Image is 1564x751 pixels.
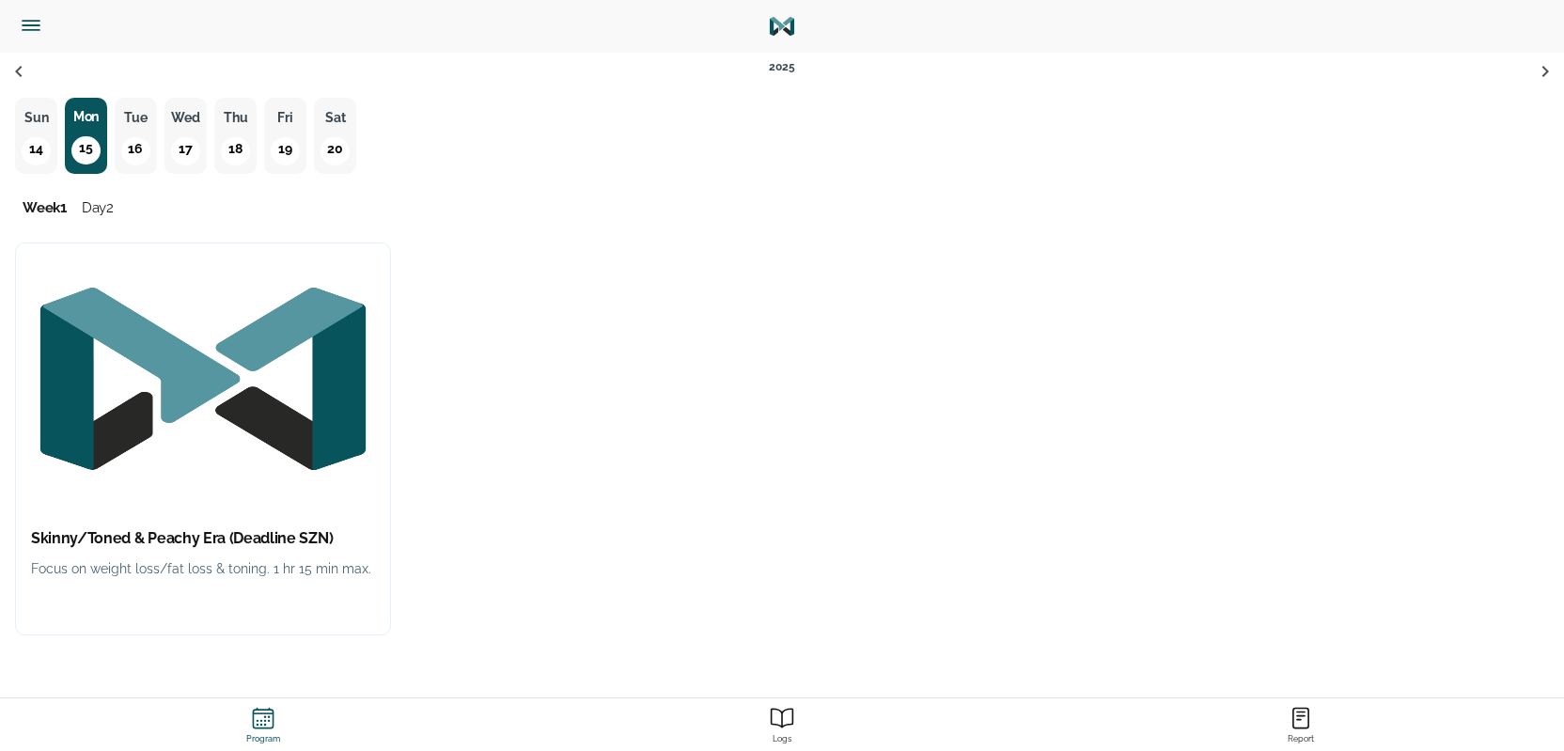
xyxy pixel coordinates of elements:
p: 20 [321,137,349,165]
span: Week 1 [23,199,67,216]
p: Focus on weight loss/fat loss & toning. 1 hr 15 min max. [31,557,375,581]
p: 17 [171,137,199,165]
button: Thu18 [214,98,257,174]
p: Sun [21,106,52,130]
button: Sun14 [15,98,57,174]
button: Tue16 [115,98,157,174]
p: 19 [271,137,299,165]
p: 16 [121,137,149,165]
img: Logo [768,12,796,40]
span: Day 2 [82,199,114,216]
strong: Program [8,734,519,744]
button: Sat20 [314,98,356,174]
ion-icon: Report [770,706,794,730]
p: Wed [170,106,201,130]
p: 18 [221,137,249,165]
p: 14 [22,137,50,165]
h2: Skinny/Toned & Peachy Era (Deadline SZN) [31,529,375,549]
p: Thu [220,106,251,130]
strong: Logs [526,734,1038,744]
a: ReportReport [1041,698,1560,751]
ion-icon: Program [251,706,275,730]
p: Fri [270,106,301,130]
img: Program Thumbnail [16,243,390,514]
p: Tue [120,106,151,130]
ion-icon: Report [1289,706,1313,730]
button: Program ThumbnailSkinny/Toned & Peachy Era (Deadline SZN)Focus on weight loss/fat loss & toning. ... [15,243,391,635]
p: Sat [320,106,351,130]
p: 15 [71,136,100,164]
p: Mon [65,105,107,129]
p: 2025 [769,55,794,79]
ion-icon: Side Menu [19,13,43,38]
button: Fri19 [264,98,306,174]
strong: Report [1045,734,1556,744]
a: ProgramProgram [4,698,523,751]
a: ReportLogs [523,698,1041,751]
button: Wed17 [164,98,207,174]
